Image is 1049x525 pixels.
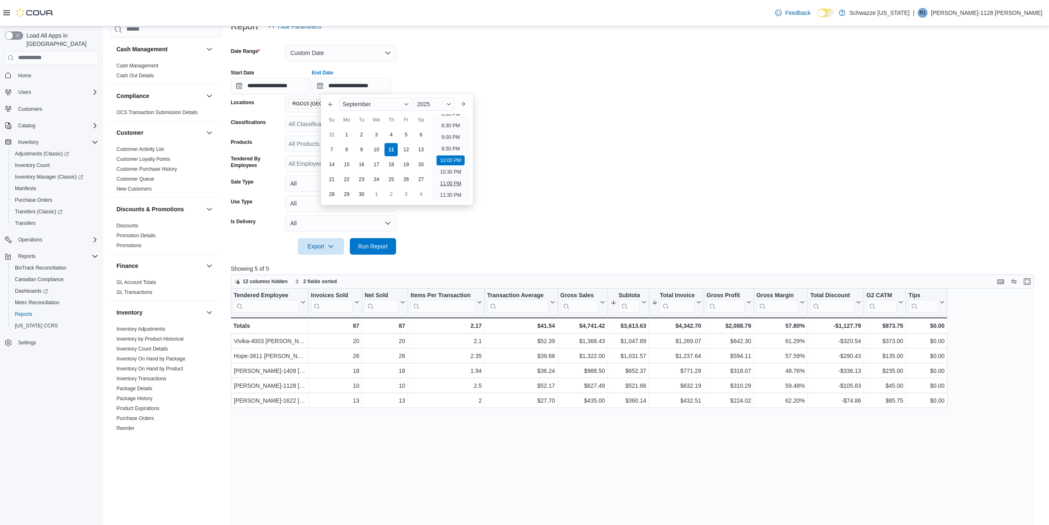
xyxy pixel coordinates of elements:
button: Transaction Average [487,291,555,313]
div: day-15 [340,158,353,171]
div: day-8 [340,143,353,156]
span: Manifests [15,185,36,192]
button: Inventory Count [8,160,102,171]
li: 10:30 PM [437,167,464,177]
h3: Discounts & Promotions [116,205,184,213]
span: Adjustments (Classic) [15,150,69,157]
a: Feedback [772,5,814,21]
div: $873.75 [866,321,903,331]
a: [US_STATE] CCRS [12,321,61,331]
span: Metrc Reconciliation [12,298,98,308]
div: Invoices Sold [311,291,353,299]
span: Canadian Compliance [12,274,98,284]
button: Compliance [116,91,203,100]
div: $3,613.63 [610,321,646,331]
span: Feedback [785,9,810,17]
button: Invoices Sold [311,291,359,313]
span: Users [15,87,98,97]
button: Gross Margin [756,291,805,313]
a: Cash Management [116,62,158,68]
button: Transfers [8,217,102,229]
button: Catalog [2,120,102,131]
button: Total Discount [810,291,861,313]
p: Schwazze [US_STATE] [850,8,910,18]
div: Tendered Employee [234,291,299,299]
div: Sa [414,113,427,126]
button: Inventory [204,307,214,317]
div: G2 CATM [866,291,897,299]
button: Display options [1009,277,1019,286]
h3: Cash Management [116,45,168,53]
div: day-30 [355,188,368,201]
span: Transfers [12,218,98,228]
div: $41.54 [487,321,555,331]
div: Button. Open the year selector. 2025 is currently selected. [414,98,455,111]
a: Adjustments (Classic) [12,149,72,159]
span: BioTrack Reconciliation [15,265,66,271]
button: Inventory [15,137,42,147]
div: day-12 [399,143,413,156]
div: $2,088.79 [707,321,751,331]
div: day-26 [399,173,413,186]
span: Home [18,72,31,79]
input: Dark Mode [817,9,835,17]
input: Press the down key to open a popover containing a calendar. [231,78,310,94]
span: New Customers [116,185,152,192]
div: Items Per Transaction [411,291,475,313]
button: Users [2,86,102,98]
span: Washington CCRS [12,321,98,331]
span: Cash Management [116,62,158,69]
button: Gross Profit [707,291,751,313]
button: Subtotal [610,291,646,313]
a: Transfers [12,218,39,228]
button: Customers [2,103,102,115]
a: Customer Activity List [116,146,164,152]
div: Gross Profit [707,291,745,299]
div: day-17 [370,158,383,171]
div: day-29 [340,188,353,201]
li: 9:00 PM [438,132,463,142]
div: day-21 [325,173,338,186]
a: Purchase Orders [116,415,154,421]
button: [US_STATE] CCRS [8,320,102,332]
li: 8:30 PM [438,121,463,131]
div: Fr [399,113,413,126]
button: Customer [116,128,203,136]
p: [PERSON_NAME]-1128 [PERSON_NAME] [931,8,1042,18]
div: Tendered Employee [234,291,299,313]
button: Home [2,69,102,81]
a: Reorder [116,425,134,431]
button: Hide Parameters [265,18,325,35]
div: Total Discount [810,291,854,313]
label: Tendered By Employees [231,155,282,169]
span: Purchase Orders [15,197,52,203]
span: Settings [15,337,98,348]
p: Showing 5 of 5 [231,265,1042,273]
span: Inventory Manager (Classic) [12,172,98,182]
button: Customer [204,127,214,137]
a: Transfers (Classic) [8,206,102,217]
button: 2 fields sorted [292,277,340,286]
div: $4,741.42 [560,321,605,331]
span: Adjustments (Classic) [12,149,98,159]
a: Inventory Count [12,160,53,170]
button: Custom Date [285,45,396,61]
div: $4,342.70 [652,321,701,331]
button: 12 columns hidden [231,277,291,286]
span: Run Report [358,242,388,251]
div: day-14 [325,158,338,171]
button: G2 CATM [866,291,903,313]
div: day-31 [325,128,338,141]
a: Dashboards [12,286,51,296]
nav: Complex example [5,66,98,370]
p: | [913,8,914,18]
span: Promotions [116,242,142,248]
ul: Time [432,114,469,202]
button: Metrc Reconciliation [8,297,102,308]
div: Net Sold [365,291,399,299]
a: Inventory On Hand by Package [116,356,185,361]
li: 11:00 PM [437,179,464,189]
span: RGO15 Sunland Park [289,99,367,108]
div: Rebekah-1128 Castillo [918,8,928,18]
a: Transfers (Classic) [12,207,66,217]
